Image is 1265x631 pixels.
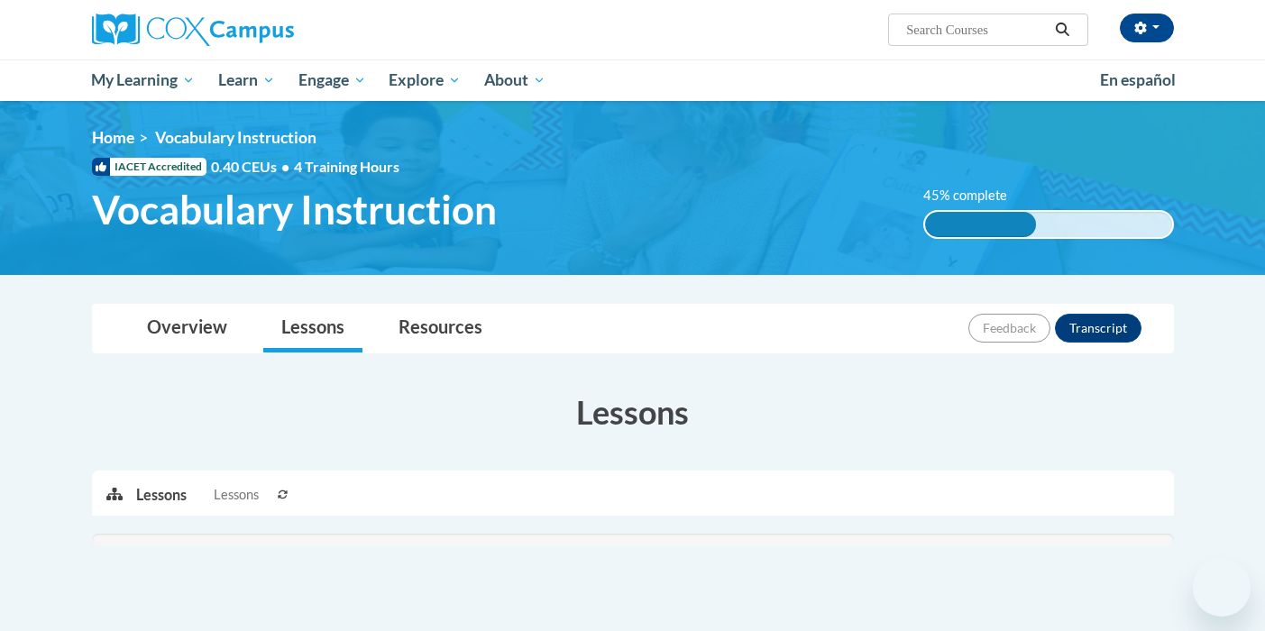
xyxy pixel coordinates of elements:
[263,305,362,352] a: Lessons
[294,158,399,175] span: 4 Training Hours
[92,128,134,147] a: Home
[1120,14,1174,42] button: Account Settings
[1088,61,1187,99] a: En español
[92,389,1174,434] h3: Lessons
[1055,314,1141,343] button: Transcript
[214,485,259,505] span: Lessons
[211,157,294,177] span: 0.40 CEUs
[377,59,472,101] a: Explore
[1100,70,1176,89] span: En español
[968,314,1050,343] button: Feedback
[923,186,1027,206] label: 45% complete
[1049,19,1076,41] button: Search
[925,212,1036,237] div: 45% complete
[904,19,1049,41] input: Search Courses
[92,186,497,233] span: Vocabulary Instruction
[92,14,294,46] img: Cox Campus
[65,59,1201,101] div: Main menu
[298,69,366,91] span: Engage
[281,158,289,175] span: •
[91,69,195,91] span: My Learning
[206,59,287,101] a: Learn
[129,305,245,352] a: Overview
[1193,559,1251,617] iframe: Button to launch messaging window
[92,158,206,176] span: IACET Accredited
[484,69,545,91] span: About
[287,59,378,101] a: Engage
[472,59,557,101] a: About
[218,69,275,91] span: Learn
[389,69,461,91] span: Explore
[92,14,435,46] a: Cox Campus
[80,59,207,101] a: My Learning
[380,305,500,352] a: Resources
[155,128,316,147] span: Vocabulary Instruction
[136,485,187,505] p: Lessons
